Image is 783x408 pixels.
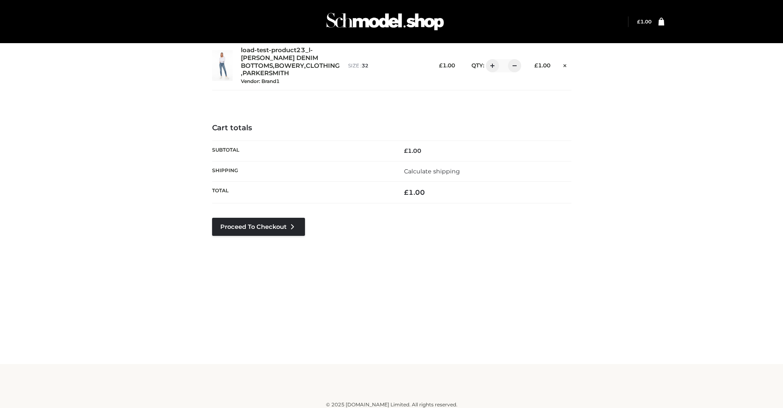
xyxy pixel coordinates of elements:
a: £1.00 [637,18,651,25]
a: BOWERY [275,62,304,70]
div: QTY: [463,59,518,72]
small: Vendor: Brand1 [241,78,279,84]
a: BOTTOMS [241,62,273,70]
bdi: 1.00 [637,18,651,25]
span: £ [637,18,640,25]
bdi: 1.00 [439,62,455,69]
h4: Cart totals [212,124,571,133]
a: CLOTHING [306,62,340,70]
span: £ [404,147,408,154]
p: size : [348,62,423,69]
a: Proceed to Checkout [212,218,305,236]
span: £ [534,62,538,69]
bdi: 1.00 [534,62,550,69]
img: load-test-product23_l-PARKER SMITH DENIM - 32 [212,50,233,81]
span: £ [439,62,443,69]
th: Subtotal [212,141,392,161]
bdi: 1.00 [404,188,425,196]
div: , , , [241,46,340,85]
th: Total [212,181,392,203]
a: Calculate shipping [404,168,460,175]
bdi: 1.00 [404,147,421,154]
a: PARKERSMITH [243,69,289,77]
span: £ [404,188,409,196]
img: Schmodel Admin 964 [323,5,447,38]
a: load-test-product23_l-[PERSON_NAME] DENIM [241,46,330,62]
a: Remove this item [559,60,571,70]
th: Shipping [212,161,392,181]
span: 32 [362,62,368,69]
